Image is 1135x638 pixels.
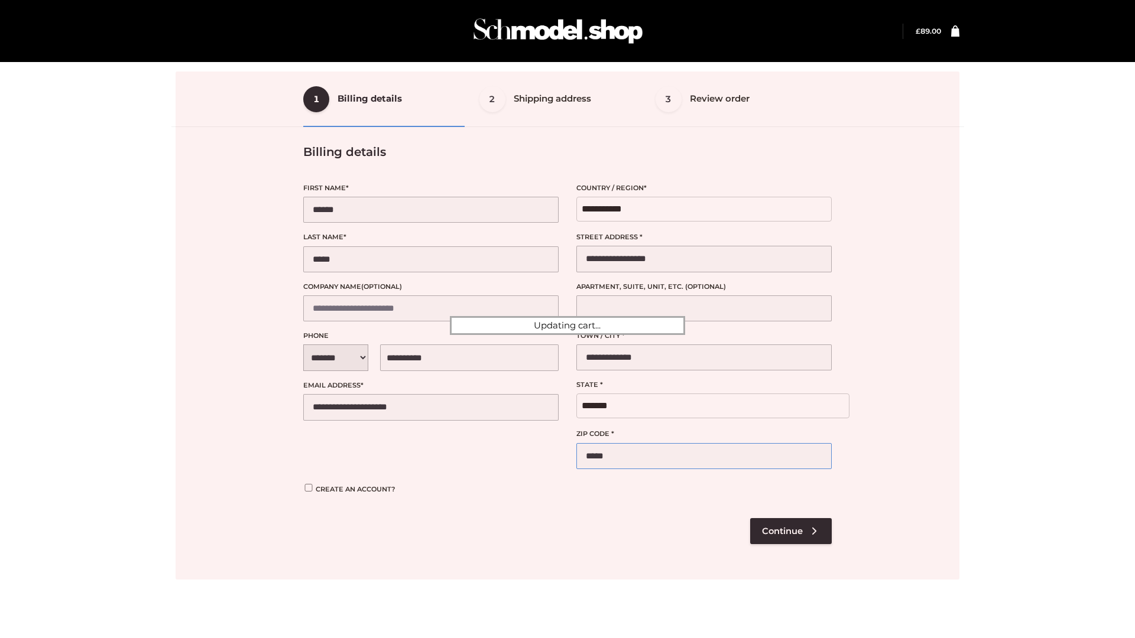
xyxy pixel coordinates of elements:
bdi: 89.00 [916,27,941,35]
a: £89.00 [916,27,941,35]
img: Schmodel Admin 964 [469,8,647,54]
span: £ [916,27,920,35]
div: Updating cart... [450,316,685,335]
